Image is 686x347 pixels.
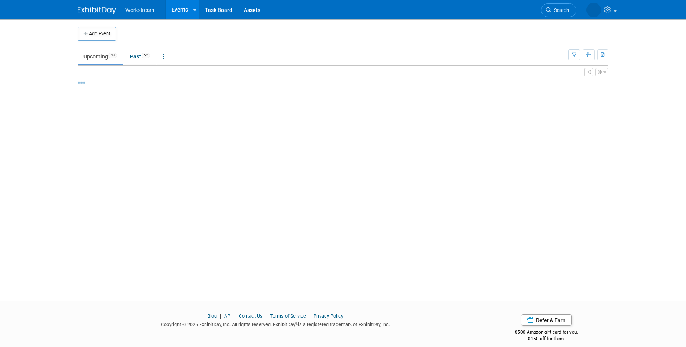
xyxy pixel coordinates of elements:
a: Upcoming33 [78,49,123,64]
a: Contact Us [239,313,263,319]
div: $500 Amazon gift card for you, [485,324,609,342]
span: 33 [108,53,117,58]
img: loading... [78,82,85,84]
img: ExhibitDay [78,7,116,14]
span: | [233,313,238,319]
a: Terms of Service [270,313,306,319]
span: Search [551,7,569,13]
a: Refer & Earn [521,314,572,326]
a: API [224,313,231,319]
button: Add Event [78,27,116,41]
span: | [307,313,312,319]
div: Copyright © 2025 ExhibitDay, Inc. All rights reserved. ExhibitDay is a registered trademark of Ex... [78,319,473,328]
a: Blog [207,313,217,319]
span: Workstream [125,7,154,13]
span: | [218,313,223,319]
div: $150 off for them. [485,335,609,342]
span: | [264,313,269,319]
span: 52 [142,53,150,58]
a: Past52 [124,49,156,64]
a: Privacy Policy [313,313,343,319]
img: Keira Wiele [586,3,601,17]
a: Search [541,3,576,17]
sup: ® [295,321,298,325]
